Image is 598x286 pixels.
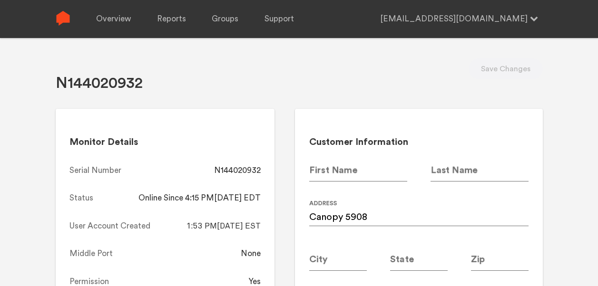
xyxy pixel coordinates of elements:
div: Serial Number [69,165,121,176]
span: 1:53 PM[DATE] EST [186,221,261,230]
div: User Account Created [69,220,150,232]
h2: Customer Information [309,136,529,148]
div: Online Since 4:15 PM[DATE] EDT [138,192,261,204]
h1: N144020932 [56,74,143,93]
div: Middle Port [69,248,113,259]
div: Status [69,192,93,204]
img: Sense Logo [56,11,70,26]
div: None [241,248,261,259]
h2: Monitor Details [69,136,260,148]
button: Save Changes [469,58,543,79]
div: N144020932 [214,165,261,176]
